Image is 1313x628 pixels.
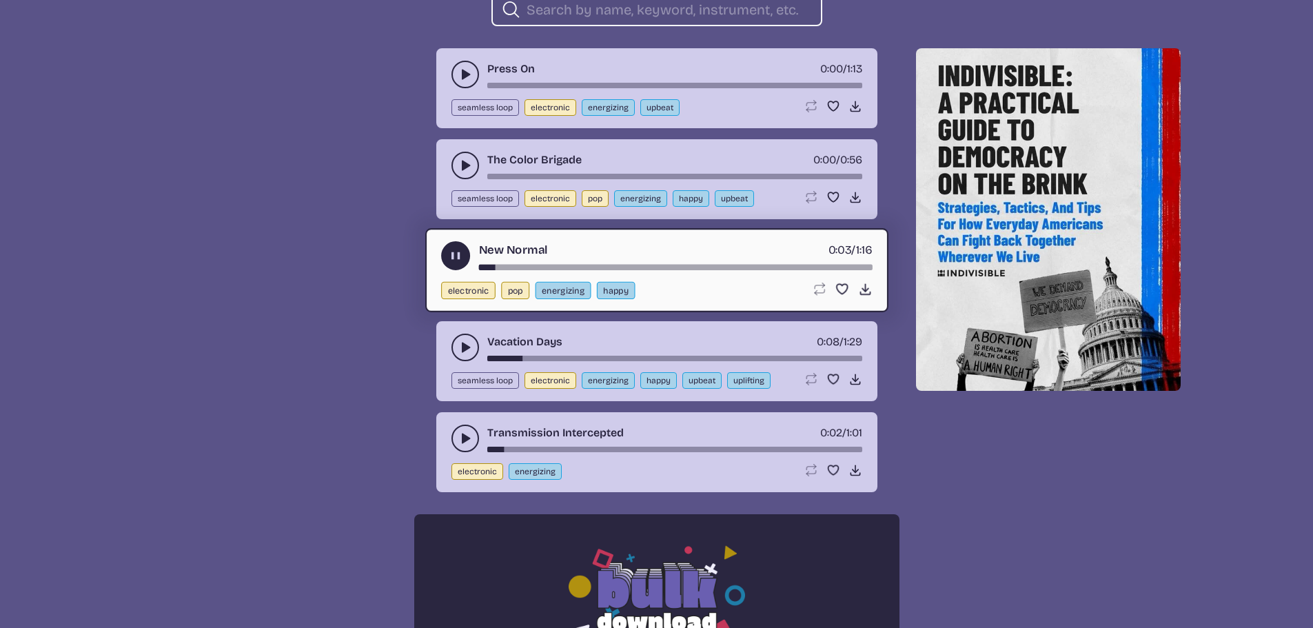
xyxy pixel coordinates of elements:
[846,426,862,439] span: 1:01
[820,425,862,441] div: /
[487,447,862,452] div: song-time-bar
[804,372,818,386] button: Loop
[828,243,851,256] span: timer
[813,152,862,168] div: /
[441,282,496,299] button: electronic
[487,356,862,361] div: song-time-bar
[501,282,529,299] button: pop
[715,190,754,207] button: upbeat
[525,372,576,389] button: electronic
[811,282,826,296] button: Loop
[451,99,519,116] button: seamless loop
[835,282,849,296] button: Favorite
[916,48,1181,391] img: Help save our democracy!
[487,174,862,179] div: song-time-bar
[451,61,479,88] button: play-pause toggle
[673,190,709,207] button: happy
[820,61,862,77] div: /
[451,190,519,207] button: seamless loop
[614,190,667,207] button: energizing
[828,241,872,259] div: /
[451,463,503,480] button: electronic
[487,61,535,77] a: Press On
[826,99,840,113] button: Favorite
[844,335,862,348] span: 1:29
[826,190,840,204] button: Favorite
[582,372,635,389] button: energizing
[817,335,839,348] span: timer
[640,99,680,116] button: upbeat
[826,372,840,386] button: Favorite
[451,152,479,179] button: play-pause toggle
[804,99,818,113] button: Loop
[847,62,862,75] span: 1:13
[813,153,836,166] span: timer
[451,372,519,389] button: seamless loop
[535,282,591,299] button: energizing
[804,190,818,204] button: Loop
[804,463,818,477] button: Loop
[582,99,635,116] button: energizing
[509,463,562,480] button: energizing
[478,265,872,270] div: song-time-bar
[840,153,862,166] span: 0:56
[478,241,547,259] a: New Normal
[487,152,582,168] a: The Color Brigade
[820,62,843,75] span: timer
[727,372,771,389] button: uplifting
[582,190,609,207] button: pop
[527,1,810,19] input: search
[826,463,840,477] button: Favorite
[487,83,862,88] div: song-time-bar
[451,425,479,452] button: play-pause toggle
[487,334,562,350] a: Vacation Days
[525,190,576,207] button: electronic
[441,241,470,270] button: play-pause toggle
[682,372,722,389] button: upbeat
[817,334,862,350] div: /
[820,426,842,439] span: timer
[640,372,677,389] button: happy
[596,282,635,299] button: happy
[525,99,576,116] button: electronic
[855,243,872,256] span: 1:16
[487,425,624,441] a: Transmission Intercepted
[451,334,479,361] button: play-pause toggle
